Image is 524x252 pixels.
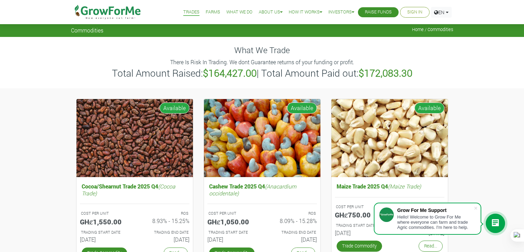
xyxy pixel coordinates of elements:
[71,27,103,33] span: Commodities
[412,27,453,32] span: Home / Commodities
[289,9,322,16] a: How it Works
[203,67,257,79] b: $164,427.00
[431,7,452,18] a: EN
[207,217,257,226] h5: GHȼ1,050.00
[335,211,384,219] h5: GHȼ750.00
[337,241,382,251] a: Trade Commodity
[268,230,316,235] p: Estimated Trading End Date
[140,217,189,224] h6: 8.93% - 15.25%
[80,181,189,245] a: Cocoa/Shearnut Trade 2025 Q4(Cocoa Trade) COST PER UNIT GHȼ1,550.00 ROS 8.93% - 15.25% TRADING ST...
[82,183,175,196] i: (Cocoa Trade)
[336,223,383,229] p: Estimated Trading Start Date
[335,230,384,236] h6: [DATE]
[80,217,130,226] h5: GHȼ1,550.00
[414,103,444,114] span: Available
[140,236,189,243] h6: [DATE]
[397,214,474,230] div: Hello! Welcome to Grow For Me where everyone can farm and trade Agric commodities. I'm here to help.
[209,183,296,196] i: (Anacardium occidentale)
[328,9,354,16] a: Investors
[336,204,383,210] p: COST PER UNIT
[359,67,412,79] b: $172,083.30
[335,181,444,239] a: Maize Trade 2025 Q4(Maize Trade) COST PER UNIT GHȼ750.00 ROS 7.41% - 15.26% TRADING START DATE [D...
[407,9,422,16] a: Sign In
[206,9,220,16] a: Farms
[76,99,193,177] img: growforme image
[71,45,453,55] h4: What We Trade
[81,230,129,235] p: Estimated Trading Start Date
[72,58,452,66] p: There Is Risk In Trading. We dont Guarantee returns of your funding or profit.
[72,67,452,79] h3: Total Amount Raised: | Total Amount Paid out:
[80,181,189,198] h5: Cocoa/Shearnut Trade 2025 Q4
[81,211,129,216] p: COST PER UNIT
[208,230,256,235] p: Estimated Trading Start Date
[335,181,444,191] h5: Maize Trade 2025 Q4
[267,217,317,224] h6: 8.09% - 15.28%
[208,211,256,216] p: COST PER UNIT
[419,241,443,251] a: Read...
[259,9,282,16] a: About Us
[207,236,257,243] h6: [DATE]
[287,103,317,114] span: Available
[207,181,317,245] a: Cashew Trade 2025 Q4(Anacardium occidentale) COST PER UNIT GHȼ1,050.00 ROS 8.09% - 15.28% TRADING...
[331,99,448,177] img: growforme image
[160,103,189,114] span: Available
[183,9,199,16] a: Trades
[397,207,474,213] div: Grow For Me Support
[80,236,130,243] h6: [DATE]
[388,183,421,190] i: (Maize Trade)
[141,211,188,216] p: ROS
[267,236,317,243] h6: [DATE]
[204,99,320,177] img: growforme image
[226,9,253,16] a: What We Do
[365,9,392,16] a: Raise Funds
[207,181,317,198] h5: Cashew Trade 2025 Q4
[141,230,188,235] p: Estimated Trading End Date
[268,211,316,216] p: ROS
